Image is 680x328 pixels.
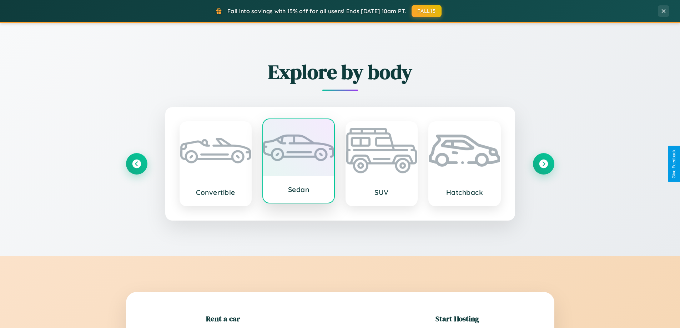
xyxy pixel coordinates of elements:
h2: Rent a car [206,313,240,324]
h2: Explore by body [126,58,554,86]
h3: Convertible [187,188,244,197]
div: Give Feedback [671,150,676,178]
h3: Hatchback [436,188,493,197]
h3: Sedan [270,185,327,194]
span: Fall into savings with 15% off for all users! Ends [DATE] 10am PT. [227,7,406,15]
h3: SUV [353,188,410,197]
h2: Start Hosting [435,313,479,324]
button: FALL15 [412,5,442,17]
